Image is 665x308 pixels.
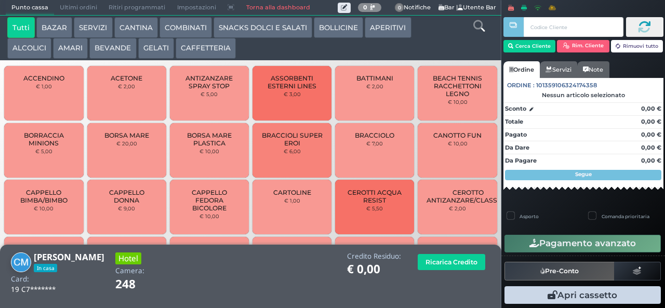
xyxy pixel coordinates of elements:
strong: 0,00 € [641,118,661,125]
span: CAPPELLO FEDORA BICOLORE [179,189,241,212]
button: SNACKS DOLCI E SALATI [214,17,312,38]
span: Ritiri programmati [103,1,171,15]
small: € 7,00 [366,140,383,146]
small: € 10,00 [34,205,54,211]
span: BRACCIOLI SUPER EROI [261,131,323,147]
button: BOLLICINE [314,17,363,38]
small: € 9,00 [118,205,135,211]
small: € 1,00 [36,83,52,89]
h4: Card: [11,275,29,283]
button: BAZAR [36,17,72,38]
span: Impostazioni [171,1,222,15]
strong: Da Pagare [505,157,537,164]
small: € 5,00 [35,148,52,154]
span: BORSA MARE PLASTICA [179,131,241,147]
b: 0 [363,4,367,11]
b: [PERSON_NAME] [34,251,104,263]
label: Asporto [520,213,539,220]
span: CEROTTI ACQUA RESIST [344,189,406,204]
button: APERITIVI [365,17,411,38]
small: € 10,00 [199,213,219,219]
small: € 10,00 [199,148,219,154]
small: € 20,00 [116,140,137,146]
button: Ricarica Credito [418,254,485,270]
button: SERVIZI [74,17,112,38]
small: € 2,00 [118,83,135,89]
span: CANOTTO FUN [433,131,482,139]
button: CAFFETTERIA [176,38,236,59]
button: GELATI [138,38,174,59]
span: CAPPELLO BIMBA/BIMBO [13,189,75,204]
strong: Pagato [505,131,527,138]
span: 101359106324174358 [536,81,597,90]
h3: Hotel [115,252,141,264]
small: € 3,00 [284,91,301,97]
button: ALCOLICI [7,38,51,59]
strong: Totale [505,118,523,125]
strong: 0,00 € [641,105,661,112]
h1: € 0,00 [347,263,401,276]
button: AMARI [53,38,88,59]
strong: 0,00 € [641,131,661,138]
small: € 5,50 [366,205,383,211]
span: BORSA MARE [104,131,149,139]
span: ASSORBENTI ESTERNI LINES [261,74,323,90]
div: Nessun articolo selezionato [503,91,663,99]
strong: 0,00 € [641,144,661,151]
button: Cerca Cliente [503,40,556,52]
small: € 1,00 [284,197,300,204]
span: ANTIZANZARE SPRAY STOP [179,74,241,90]
span: CARTOLINE [273,189,311,196]
span: CEROTTO ANTIZANZARE/CLASSICO [427,189,509,204]
small: € 2,00 [449,205,466,211]
button: Rim. Cliente [557,40,609,52]
span: CAPPELLO DONNA [96,189,157,204]
span: In casa [34,264,57,272]
a: Ordine [503,61,540,78]
button: Apri cassetto [504,286,661,304]
button: CANTINA [114,17,158,38]
small: € 10,00 [448,99,468,105]
h4: Credito Residuo: [347,252,401,260]
a: Torna alla dashboard [240,1,315,15]
h1: 248 [115,278,165,291]
h4: Camera: [115,267,144,275]
strong: Sconto [505,104,526,113]
span: Punto cassa [6,1,54,15]
span: Ordine : [507,81,535,90]
button: Rimuovi tutto [611,40,663,52]
small: € 5,00 [201,91,218,97]
small: € 10,00 [448,140,468,146]
strong: Da Dare [505,144,529,151]
a: Servizi [540,61,577,78]
button: Pagamento avanzato [504,235,661,252]
span: ACCENDINO [23,74,64,82]
span: BATTIMANI [356,74,393,82]
small: € 2,00 [366,83,383,89]
button: COMBINATI [159,17,212,38]
strong: 0,00 € [641,157,661,164]
img: COSIMO MANCINI [11,252,31,273]
span: 0 [395,3,404,12]
strong: Segue [575,171,592,178]
span: BRACCIOLO [355,131,394,139]
a: Note [577,61,609,78]
button: Pre-Conto [504,262,615,280]
span: Ultimi ordini [54,1,103,15]
label: Comanda prioritaria [602,213,649,220]
span: BORRACCIA MINIONS [13,131,75,147]
small: € 6,00 [284,148,301,154]
input: Codice Cliente [524,17,623,37]
span: BEACH TENNIS RACCHETTONI LEGNO [427,74,488,98]
button: Tutti [7,17,35,38]
span: ACETONE [111,74,142,82]
button: BEVANDE [89,38,136,59]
